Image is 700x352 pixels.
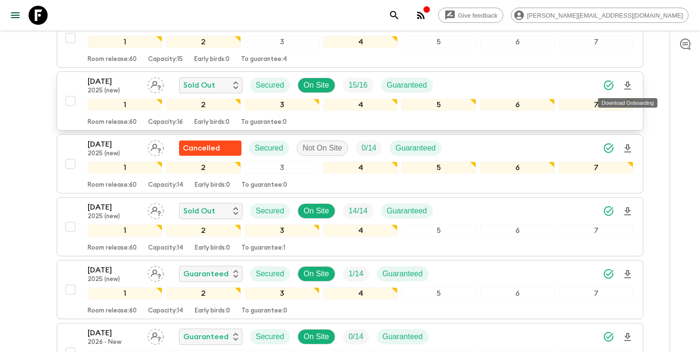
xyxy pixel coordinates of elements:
[304,331,329,342] p: On Site
[349,80,368,91] p: 15 / 16
[57,9,643,68] button: [DATE]2025 (new)Assign pack leaderSold OutSecuredOn SiteTrip FillGuaranteed1234567Room release:60...
[250,329,290,344] div: Secured
[241,307,287,315] p: To guarantee: 0
[453,12,503,19] span: Give feedback
[323,287,398,300] div: 4
[245,287,320,300] div: 3
[382,268,423,280] p: Guaranteed
[88,276,140,283] p: 2025 (new)
[250,203,290,219] div: Secured
[241,181,287,189] p: To guarantee: 0
[250,78,290,93] div: Secured
[148,181,183,189] p: Capacity: 14
[603,268,614,280] svg: Synced Successfully
[603,331,614,342] svg: Synced Successfully
[603,80,614,91] svg: Synced Successfully
[603,205,614,217] svg: Synced Successfully
[559,99,633,111] div: 7
[480,36,555,48] div: 6
[349,268,363,280] p: 1 / 14
[622,206,633,217] svg: Download Onboarding
[343,329,369,344] div: Trip Fill
[323,36,398,48] div: 4
[561,147,565,151] p: 4
[349,331,363,342] p: 0 / 14
[298,78,335,93] div: On Site
[401,99,476,111] div: 5
[303,142,342,154] p: Not On Site
[88,264,140,276] p: [DATE]
[183,268,229,280] p: Guaranteed
[323,224,398,237] div: 4
[298,203,335,219] div: On Site
[555,125,656,131] p: [GEOGRAPHIC_DATA]
[401,287,476,300] div: 5
[555,142,656,147] p: Twin room allocation updated
[88,119,137,126] p: Room release: 60
[555,131,656,135] p: Single room allocation updated
[194,56,230,63] p: Early birds: 0
[559,224,633,237] div: 7
[598,98,658,108] div: Download Onboarding
[57,197,643,256] button: [DATE]2025 (new)Assign pack leaderSold OutSecuredOn SiteTrip FillGuaranteed1234567Room release:60...
[622,80,633,91] svg: Download Onboarding
[349,205,368,217] p: 14 / 14
[88,339,140,346] p: 2026 - New
[249,141,289,156] div: Secured
[256,268,284,280] p: Secured
[148,307,183,315] p: Capacity: 14
[179,141,241,156] div: Flash Pack cancellation
[148,244,183,252] p: Capacity: 14
[166,36,241,48] div: 2
[522,12,688,19] span: [PERSON_NAME][EMAIL_ADDRESS][DOMAIN_NAME]
[559,161,633,174] div: 7
[166,224,241,237] div: 2
[401,36,476,48] div: 5
[480,161,555,174] div: 6
[561,135,564,140] p: 7
[183,331,229,342] p: Guaranteed
[361,142,376,154] p: 0 / 14
[183,142,220,154] p: Cancelled
[88,56,137,63] p: Room release: 60
[194,119,230,126] p: Early birds: 0
[245,99,320,111] div: 3
[88,244,137,252] p: Room release: 60
[88,181,137,189] p: Room release: 60
[385,6,404,25] button: search adventures
[88,327,140,339] p: [DATE]
[356,141,382,156] div: Trip Fill
[480,287,555,300] div: 6
[148,56,183,63] p: Capacity: 15
[255,142,283,154] p: Secured
[401,161,476,174] div: 5
[57,71,643,131] button: [DATE]2025 (new)Assign pack leaderSold OutSecuredOn SiteTrip FillGuaranteed1234567Room release:60...
[241,56,287,63] p: To guarantee: 4
[241,244,285,252] p: To guarantee: 1
[6,6,25,25] button: menu
[555,135,559,140] p: 3
[387,80,427,91] p: Guaranteed
[401,224,476,237] div: 5
[297,141,349,156] div: Not On Site
[559,287,633,300] div: 7
[166,99,241,111] div: 2
[57,260,643,319] button: [DATE]2025 (new)Assign pack leaderGuaranteedSecuredOn SiteTrip FillGuaranteed1234567Room release:...
[183,205,215,217] p: Sold Out
[245,224,320,237] div: 3
[88,213,140,221] p: 2025 (new)
[343,266,369,282] div: Trip Fill
[88,139,140,150] p: [DATE]
[250,266,290,282] div: Secured
[195,244,230,252] p: Early birds: 0
[88,224,162,237] div: 1
[148,143,164,151] span: Assign pack leader
[298,266,335,282] div: On Site
[241,119,287,126] p: To guarantee: 0
[343,203,373,219] div: Trip Fill
[88,201,140,213] p: [DATE]
[323,99,398,111] div: 4
[304,268,329,280] p: On Site
[148,119,183,126] p: Capacity: 16
[382,331,423,342] p: Guaranteed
